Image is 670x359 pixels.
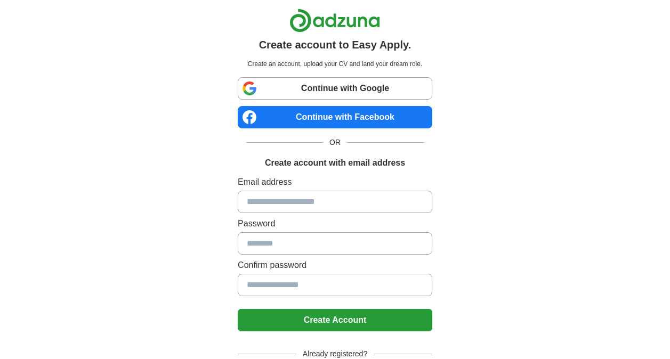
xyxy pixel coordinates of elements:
img: Adzuna logo [289,9,380,32]
label: Email address [238,176,432,189]
h1: Create account to Easy Apply. [259,37,411,53]
button: Create Account [238,309,432,331]
a: Continue with Google [238,77,432,100]
a: Continue with Facebook [238,106,432,128]
span: OR [323,137,347,148]
label: Password [238,217,432,230]
h1: Create account with email address [265,157,405,169]
label: Confirm password [238,259,432,272]
p: Create an account, upload your CV and land your dream role. [240,59,430,69]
